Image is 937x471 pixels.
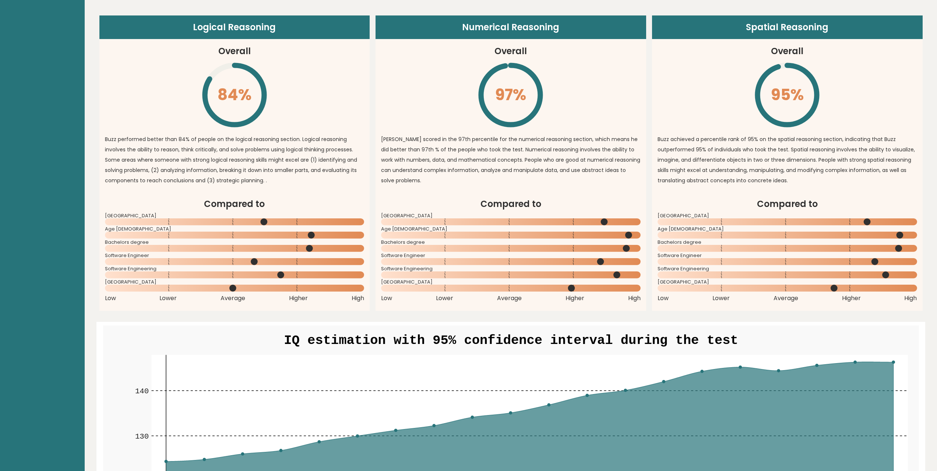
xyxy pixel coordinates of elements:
[494,45,527,58] h3: Overall
[381,241,641,244] span: Bachelors degree
[105,294,116,303] span: Low
[754,61,821,129] svg: \
[658,228,917,231] span: Age [DEMOGRAPHIC_DATA]
[658,254,917,257] span: Software Engineer
[712,294,730,303] span: Lower
[381,134,641,186] p: [PERSON_NAME] scored in the 97th percentile for the numerical reasoning section, which means he d...
[566,294,584,303] span: Higher
[105,228,364,231] span: Age [DEMOGRAPHIC_DATA]
[904,294,917,303] span: High
[381,214,641,217] span: [GEOGRAPHIC_DATA]
[376,15,646,39] header: Numerical Reasoning
[99,15,370,39] header: Logical Reasoning
[105,254,364,257] span: Software Engineer
[105,197,364,211] h2: Compared to
[477,61,544,129] svg: \
[842,294,861,303] span: Higher
[289,294,308,303] span: Higher
[658,241,917,244] span: Bachelors degree
[381,294,392,303] span: Low
[658,134,917,186] p: Buzz achieved a percentile rank of 95% on the spatial reasoning section, indicating that Buzz out...
[628,294,641,303] span: High
[105,241,364,244] span: Bachelors degree
[135,432,148,440] text: 130
[774,294,798,303] span: Average
[381,267,641,270] span: Software Engineering
[201,61,268,129] svg: \
[218,45,251,58] h3: Overall
[352,294,364,303] span: High
[658,214,917,217] span: [GEOGRAPHIC_DATA]
[658,281,917,284] span: [GEOGRAPHIC_DATA]
[658,197,917,211] h2: Compared to
[381,254,641,257] span: Software Engineer
[652,15,923,39] header: Spatial Reasoning
[284,333,738,348] text: IQ estimation with 95% confidence interval during the test
[658,294,669,303] span: Low
[497,294,522,303] span: Average
[105,281,364,284] span: [GEOGRAPHIC_DATA]
[135,387,148,396] text: 140
[105,214,364,217] span: [GEOGRAPHIC_DATA]
[381,281,641,284] span: [GEOGRAPHIC_DATA]
[221,294,245,303] span: Average
[658,267,917,270] span: Software Engineering
[381,197,641,211] h2: Compared to
[105,134,364,186] p: Buzz performed better than 84% of people on the logical reasoning section. Logical reasoning invo...
[105,267,364,270] span: Software Engineering
[159,294,177,303] span: Lower
[381,228,641,231] span: Age [DEMOGRAPHIC_DATA]
[436,294,453,303] span: Lower
[771,45,803,58] h3: Overall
